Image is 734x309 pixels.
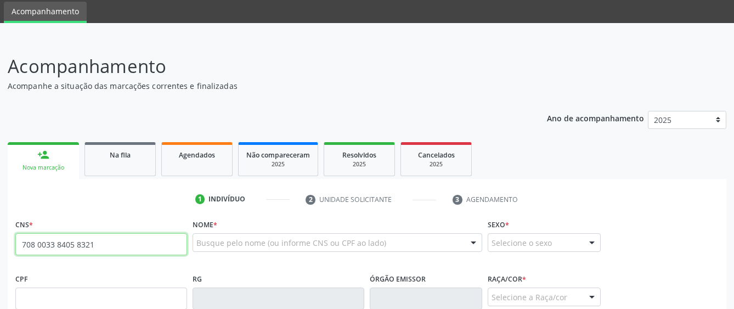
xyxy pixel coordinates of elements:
[246,150,310,160] span: Não compareceram
[15,164,71,172] div: Nova marcação
[332,160,387,168] div: 2025
[370,271,426,288] label: Órgão emissor
[196,237,386,249] span: Busque pelo nome (ou informe CNS ou CPF ao lado)
[15,216,33,233] label: CNS
[246,160,310,168] div: 2025
[418,150,455,160] span: Cancelados
[547,111,644,125] p: Ano de acompanhamento
[195,194,205,204] div: 1
[4,2,87,23] a: Acompanhamento
[179,150,215,160] span: Agendados
[110,150,131,160] span: Na fila
[342,150,376,160] span: Resolvidos
[488,216,509,233] label: Sexo
[488,271,526,288] label: Raça/cor
[8,53,511,80] p: Acompanhamento
[8,80,511,92] p: Acompanhe a situação das marcações correntes e finalizadas
[492,237,552,249] span: Selecione o sexo
[193,216,217,233] label: Nome
[193,271,202,288] label: RG
[409,160,464,168] div: 2025
[208,194,245,204] div: Indivíduo
[492,291,567,303] span: Selecione a Raça/cor
[37,149,49,161] div: person_add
